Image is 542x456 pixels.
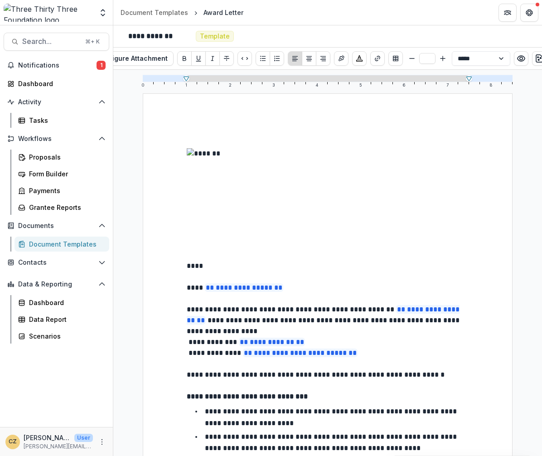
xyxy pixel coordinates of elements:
[97,437,107,447] button: More
[97,4,109,22] button: Open entity switcher
[121,8,188,17] div: Document Templates
[18,222,95,230] span: Documents
[18,281,95,288] span: Data & Reporting
[29,298,102,307] div: Dashboard
[29,152,102,162] div: Proposals
[9,439,17,445] div: Christine Zachai
[316,51,330,66] button: Align Right
[219,51,234,66] button: Strike
[15,183,109,198] a: Payments
[4,76,109,91] a: Dashboard
[29,203,102,212] div: Grantee Reports
[200,33,230,40] span: Template
[334,51,348,66] button: Insert Signature
[4,95,109,109] button: Open Activity
[24,442,93,451] p: [PERSON_NAME][EMAIL_ADDRESS][DOMAIN_NAME]
[24,433,71,442] p: [PERSON_NAME]
[4,255,109,270] button: Open Contacts
[22,37,80,46] span: Search...
[15,113,109,128] a: Tasks
[4,33,109,51] button: Search...
[4,58,109,73] button: Notifications1
[29,116,102,125] div: Tasks
[91,51,174,66] button: Configure Attachment
[4,4,93,22] img: Three Thirty Three Foundation logo
[29,331,102,341] div: Scenarios
[97,61,106,70] span: 1
[270,51,284,66] button: Ordered List
[498,4,517,22] button: Partners
[514,51,528,66] button: Preview preview-doc.pdf
[15,312,109,327] a: Data Report
[29,315,102,324] div: Data Report
[4,277,109,291] button: Open Data & Reporting
[18,79,102,88] div: Dashboard
[117,6,247,19] nav: breadcrumb
[83,37,102,47] div: ⌘ + K
[29,239,102,249] div: Document Templates
[117,6,192,19] a: Document Templates
[18,98,95,106] span: Activity
[4,218,109,233] button: Open Documents
[4,131,109,146] button: Open Workflows
[15,329,109,344] a: Scenarios
[18,259,95,267] span: Contacts
[203,8,243,17] div: Award Letter
[15,295,109,310] a: Dashboard
[74,434,93,442] p: User
[205,51,220,66] button: Italicize
[177,51,192,66] button: Bold
[15,200,109,215] a: Grantee Reports
[406,53,417,64] button: Smaller
[352,51,367,66] button: Choose font color
[256,51,270,66] button: Bullet List
[29,169,102,179] div: Form Builder
[15,237,109,252] a: Document Templates
[520,4,538,22] button: Get Help
[18,62,97,69] span: Notifications
[237,51,252,66] button: Code
[18,135,95,143] span: Workflows
[191,51,206,66] button: Underline
[29,186,102,195] div: Payments
[302,51,316,66] button: Align Center
[15,166,109,181] a: Form Builder
[437,53,448,64] button: Bigger
[388,51,403,66] button: Insert Table
[370,51,385,66] button: Create link
[288,51,302,66] button: Align Left
[15,150,109,165] a: Proposals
